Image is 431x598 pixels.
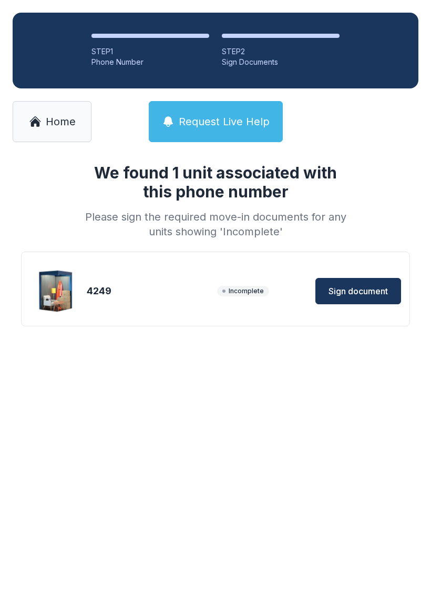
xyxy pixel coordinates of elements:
div: STEP 2 [222,46,340,57]
div: Sign Documents [222,57,340,67]
div: Please sign the required move-in documents for any units showing 'Incomplete' [81,210,350,239]
span: Sign document [329,285,388,297]
div: 4249 [87,284,213,298]
span: Request Live Help [179,114,270,129]
h1: We found 1 unit associated with this phone number [81,163,350,201]
span: Incomplete [217,286,269,296]
div: STEP 1 [91,46,209,57]
span: Home [46,114,76,129]
div: Phone Number [91,57,209,67]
